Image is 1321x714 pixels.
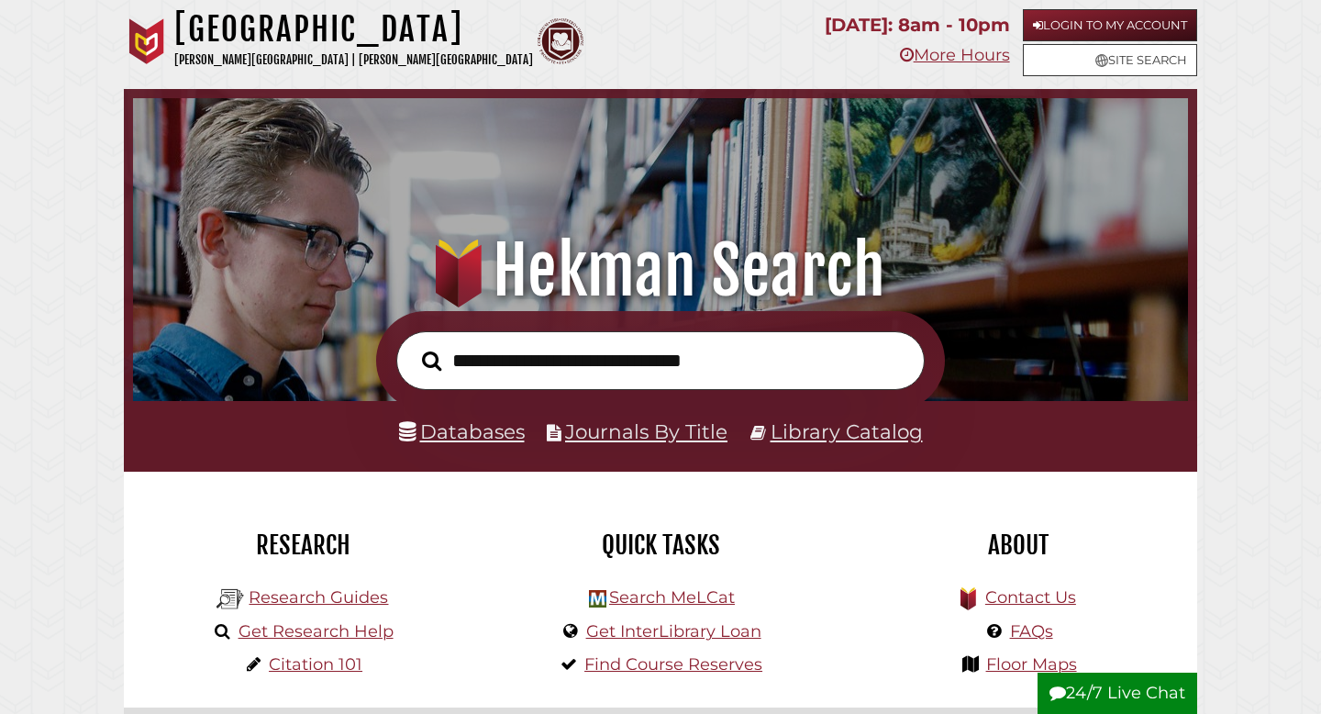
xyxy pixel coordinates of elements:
a: Find Course Reserves [584,654,762,675]
a: Research Guides [249,587,388,608]
a: Contact Us [985,587,1076,608]
a: FAQs [1010,621,1053,641]
img: Calvin Theological Seminary [538,18,583,64]
img: Hekman Library Logo [589,590,606,608]
a: Get InterLibrary Loan [586,621,761,641]
a: More Hours [900,45,1010,65]
a: Citation 101 [269,654,362,675]
a: Login to My Account [1023,9,1197,41]
a: Site Search [1023,44,1197,76]
h2: About [853,530,1183,561]
a: Library Catalog [771,419,923,443]
p: [PERSON_NAME][GEOGRAPHIC_DATA] | [PERSON_NAME][GEOGRAPHIC_DATA] [174,50,533,71]
img: Calvin University [124,18,170,64]
h1: [GEOGRAPHIC_DATA] [174,9,533,50]
h2: Quick Tasks [495,530,826,561]
a: Databases [399,419,525,443]
i: Search [422,350,441,371]
a: Search MeLCat [609,587,735,608]
img: Hekman Library Logo [216,586,244,613]
a: Get Research Help [239,621,394,641]
p: [DATE]: 8am - 10pm [825,9,1010,41]
button: Search [413,346,450,376]
h2: Research [138,530,468,561]
a: Journals By Title [565,419,727,443]
a: Floor Maps [986,654,1077,675]
h1: Hekman Search [153,230,1169,311]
